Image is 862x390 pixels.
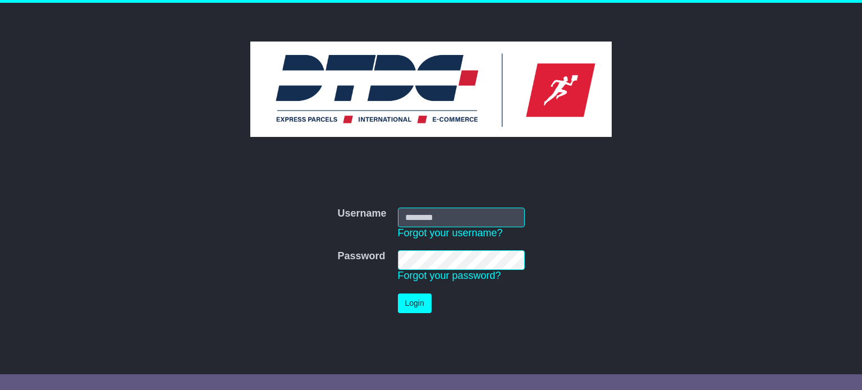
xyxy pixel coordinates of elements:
[337,250,385,263] label: Password
[398,293,432,313] button: Login
[398,227,503,238] a: Forgot your username?
[337,208,386,220] label: Username
[398,270,501,281] a: Forgot your password?
[250,42,612,137] img: DTDC Australia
